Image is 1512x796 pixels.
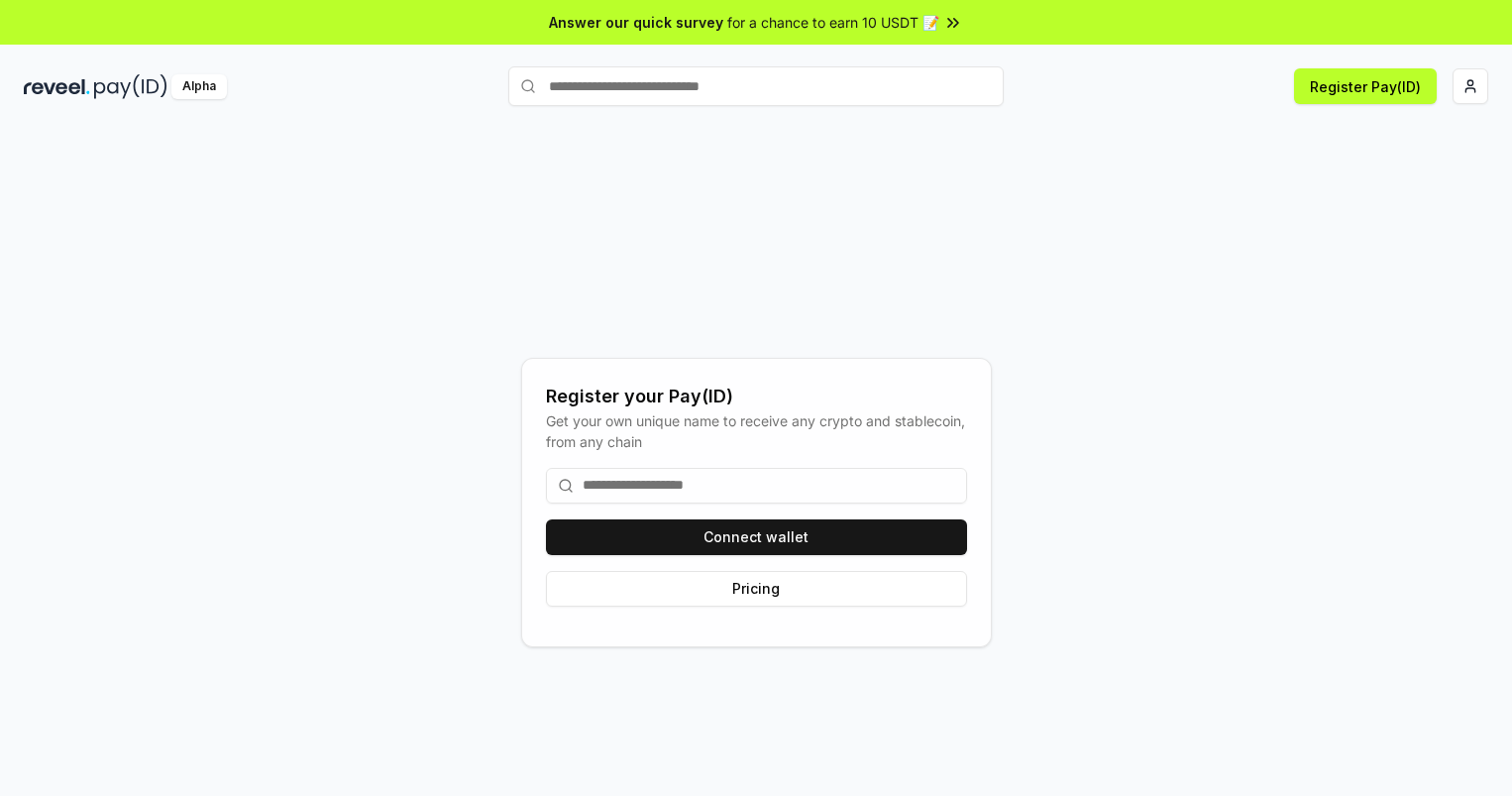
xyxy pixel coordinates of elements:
img: pay_id [94,74,167,99]
div: Register your Pay(ID) [546,383,967,410]
span: for a chance to earn 10 USDT 📝 [727,12,939,33]
button: Register Pay(ID) [1294,68,1437,104]
span: Answer our quick survey [549,12,723,33]
button: Pricing [546,571,967,607]
div: Alpha [171,74,227,99]
button: Connect wallet [546,519,967,555]
img: reveel_dark [24,74,90,99]
div: Get your own unique name to receive any crypto and stablecoin, from any chain [546,410,967,452]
